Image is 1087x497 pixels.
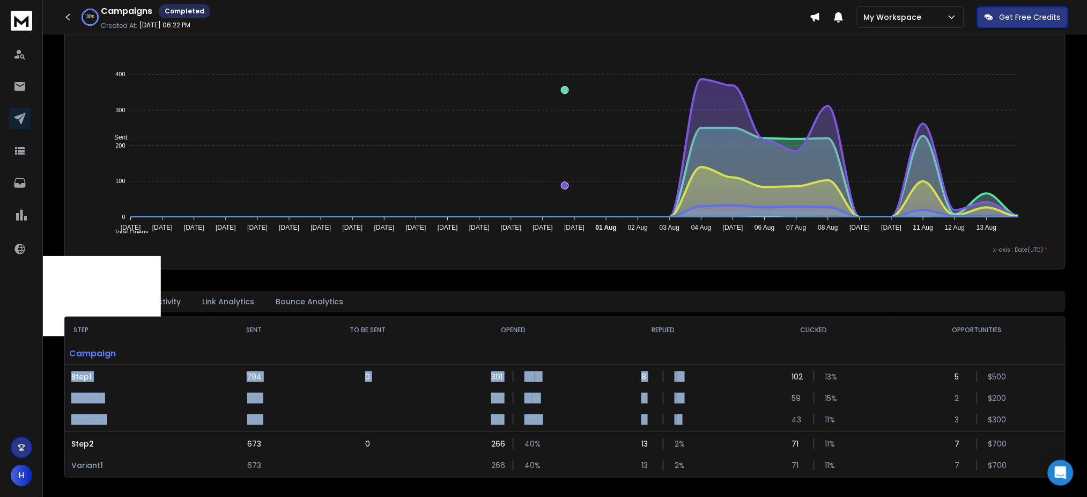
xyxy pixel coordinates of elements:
tspan: 400 [115,71,125,78]
tspan: [DATE] [374,224,395,232]
tspan: [DATE] [184,224,204,232]
p: $ 200 [988,393,999,404]
p: 0 [365,438,370,449]
p: Variant 2 [71,414,204,425]
p: 398 [247,414,261,425]
p: 40 % [524,438,535,449]
p: 43 [792,414,803,425]
p: Variant 1 [71,460,204,471]
p: 794 [247,371,262,382]
p: Created At: [101,21,137,30]
p: 2 [955,393,966,404]
tspan: [DATE] [310,224,331,232]
p: 1 % [675,371,685,382]
tspan: 01 Aug [596,224,617,232]
th: REPLIED [588,317,738,343]
tspan: 11 Aug [913,224,933,232]
button: H [11,465,32,486]
p: 11 % [825,414,836,425]
tspan: [DATE] [406,224,426,232]
tspan: 100 [115,178,125,185]
h1: Campaigns [101,5,152,18]
p: 71 [792,460,803,471]
span: Sent [106,134,128,141]
p: 44 % [524,414,535,425]
p: 2 % [675,460,685,471]
p: 1 % [675,393,685,404]
p: 391 [491,371,502,382]
div: Open Intercom Messenger [1048,460,1074,486]
p: 71 [792,438,803,449]
p: 3 [641,393,652,404]
p: 673 [247,438,261,449]
p: 7 [955,460,966,471]
p: 266 [491,460,502,471]
tspan: [DATE] [469,224,490,232]
p: 55 % [524,393,535,404]
p: 13 [641,438,652,449]
p: 13 [641,460,652,471]
p: 5 [641,414,652,425]
p: 175 [491,414,502,425]
button: Bounce Analytics [269,290,350,313]
p: My Workspace [864,12,926,23]
p: 266 [491,438,502,449]
span: Total Opens [106,229,149,237]
p: 49 % [524,371,535,382]
tspan: [DATE] [850,224,870,232]
tspan: [DATE] [216,224,236,232]
th: OPENED [438,317,588,343]
tspan: 02 Aug [628,224,648,232]
p: 673 [247,460,261,471]
div: Completed [159,4,210,18]
p: $ 500 [988,371,999,382]
p: Step 1 [71,371,204,382]
p: 102 [792,371,803,382]
p: 13 % [825,371,836,382]
tspan: 03 Aug [660,224,679,232]
p: Get Free Credits [1000,12,1061,23]
p: 2 % [675,438,685,449]
tspan: [DATE] [152,224,172,232]
tspan: [DATE] [882,224,902,232]
tspan: 04 Aug [691,224,711,232]
p: 15 % [825,393,836,404]
p: [DATE] 06:22 PM [139,21,190,30]
p: $ 300 [988,414,999,425]
tspan: 300 [115,107,125,113]
tspan: [DATE] [501,224,521,232]
tspan: [DATE] [247,224,268,232]
p: 3 [955,414,966,425]
tspan: 07 Aug [787,224,807,232]
p: 1 % [675,414,685,425]
p: 100 % [86,14,95,20]
p: Campaign [65,343,211,364]
tspan: [DATE] [723,224,743,232]
tspan: 12 Aug [945,224,965,232]
p: Variant 1 [71,393,204,404]
p: 396 [247,393,261,404]
tspan: [DATE] [564,224,585,232]
tspan: [DATE] [438,224,458,232]
p: 11 % [825,460,836,471]
img: logo [11,11,32,31]
p: 40 % [524,460,535,471]
p: 5 [955,371,966,382]
p: 59 [792,393,803,404]
tspan: 06 Aug [755,224,775,232]
th: OPPORTUNITIES [889,317,1065,343]
p: 11 % [825,438,836,449]
button: Link Analytics [196,290,261,313]
th: CLICKED [739,317,889,343]
tspan: 200 [115,142,125,149]
button: Activity [146,290,187,313]
th: SENT [211,317,297,343]
p: 216 [491,393,502,404]
tspan: [DATE] [279,224,299,232]
p: 0 [365,371,370,382]
tspan: 08 Aug [818,224,838,232]
tspan: [DATE] [120,224,141,232]
p: x-axis : Date(UTC) [82,246,1048,254]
